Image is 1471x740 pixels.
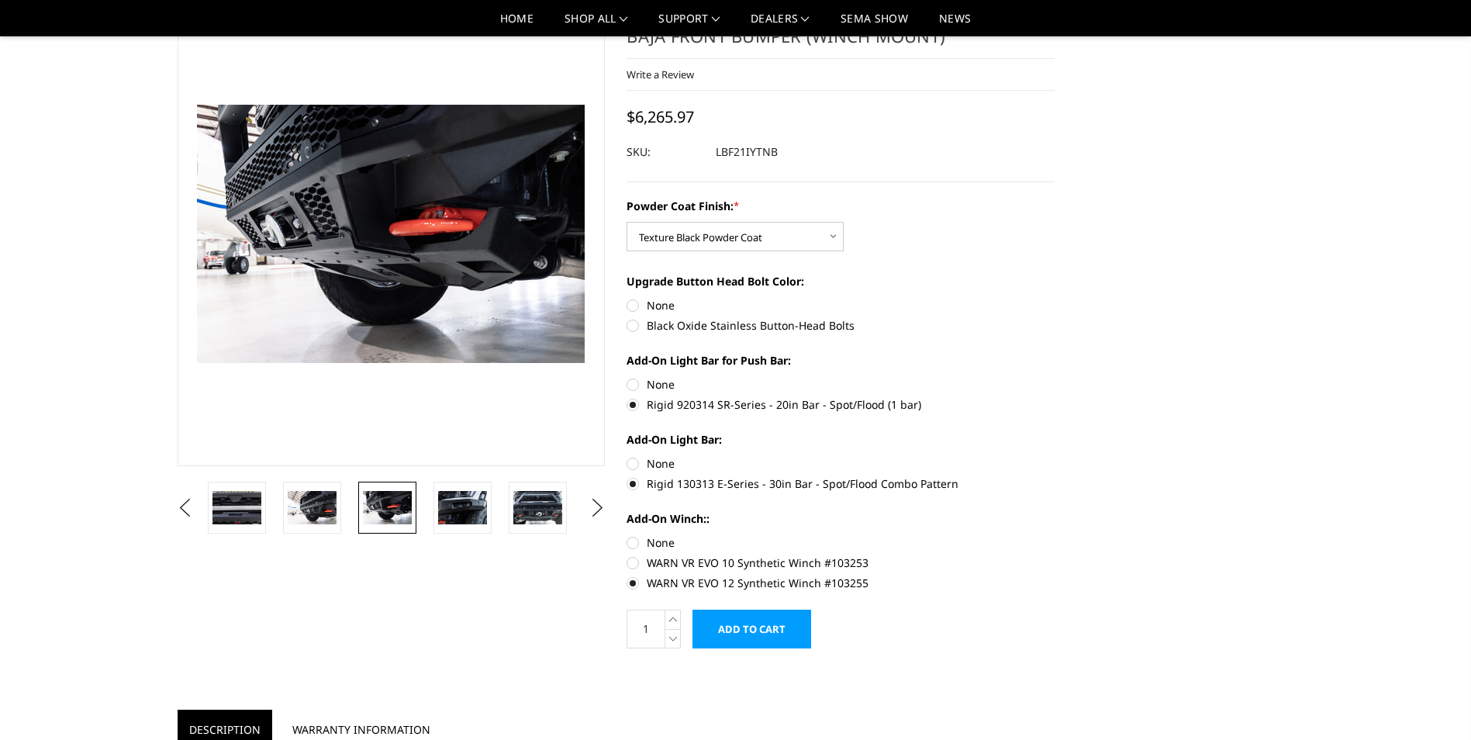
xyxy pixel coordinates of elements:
[565,13,627,36] a: shop all
[178,1,606,466] a: 2021-2025 Ford Raptor - Freedom Series - Baja Front Bumper (winch mount)
[627,297,1055,313] label: None
[513,491,562,524] img: 2021-2025 Ford Raptor - Freedom Series - Baja Front Bumper (winch mount)
[627,510,1055,527] label: Add-On Winch::
[627,376,1055,392] label: None
[751,13,810,36] a: Dealers
[174,496,197,520] button: Previous
[627,67,694,81] a: Write a Review
[288,491,337,524] img: 2021-2025 Ford Raptor - Freedom Series - Baja Front Bumper (winch mount)
[438,491,487,524] img: 2021-2025 Ford Raptor - Freedom Series - Baja Front Bumper (winch mount)
[841,13,908,36] a: SEMA Show
[627,198,1055,214] label: Powder Coat Finish:
[627,555,1055,571] label: WARN VR EVO 10 Synthetic Winch #103253
[716,138,778,166] dd: LBF21IYTNB
[363,491,412,524] img: 2021-2025 Ford Raptor - Freedom Series - Baja Front Bumper (winch mount)
[627,317,1055,334] label: Black Oxide Stainless Button-Head Bolts
[212,491,261,524] img: 2021-2025 Ford Raptor - Freedom Series - Baja Front Bumper (winch mount)
[627,106,694,127] span: $6,265.97
[627,352,1055,368] label: Add-On Light Bar for Push Bar:
[627,455,1055,472] label: None
[627,575,1055,591] label: WARN VR EVO 12 Synthetic Winch #103255
[627,534,1055,551] label: None
[627,273,1055,289] label: Upgrade Button Head Bolt Color:
[500,13,533,36] a: Home
[585,496,609,520] button: Next
[627,396,1055,413] label: Rigid 920314 SR-Series - 20in Bar - Spot/Flood (1 bar)
[627,138,704,166] dt: SKU:
[627,431,1055,448] label: Add-On Light Bar:
[627,475,1055,492] label: Rigid 130313 E-Series - 30in Bar - Spot/Flood Combo Pattern
[939,13,971,36] a: News
[692,610,811,648] input: Add to Cart
[658,13,720,36] a: Support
